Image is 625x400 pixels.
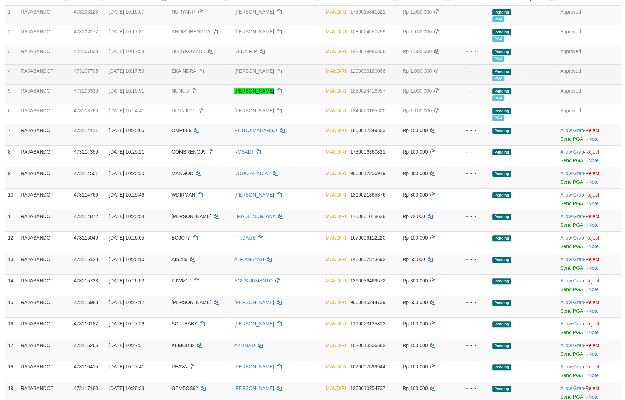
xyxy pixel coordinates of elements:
span: Copy 1200006180066 to clipboard [350,68,385,74]
div: - - - [456,385,487,392]
span: MANDIRI [326,49,346,54]
a: [PERSON_NAME] [234,9,274,15]
td: Approved [557,45,621,64]
a: Allow Grab [560,256,584,262]
td: · [557,296,621,317]
span: Pending [492,300,511,306]
td: RAJABANDOT [18,145,71,167]
td: 5 [5,84,18,104]
a: Note [588,244,599,249]
span: Copy 1020010506662 to clipboard [350,342,385,348]
span: 473106123 [74,9,98,15]
a: Note [588,265,599,271]
span: Rp 1.000.000 [403,9,432,15]
span: AIS789 [171,256,187,262]
td: · [557,188,621,210]
a: Allow Grab [560,192,584,198]
a: Send PGA [560,158,583,163]
a: [PERSON_NAME] [234,385,274,391]
a: [PERSON_NAME] [234,192,274,198]
div: - - - [456,234,487,241]
span: Pending [492,278,511,284]
a: Allow Grab [560,385,584,391]
div: - - - [456,256,487,263]
td: Approved [557,64,621,84]
span: Rp 100.000 [403,364,428,369]
span: [PERSON_NAME] [171,299,211,305]
td: 4 [5,64,18,84]
div: - - - [456,170,487,177]
a: [PERSON_NAME] [234,29,274,34]
span: SOFTBABY [171,321,197,327]
span: Copy 1080024418957 to clipboard [350,88,385,94]
span: Rp 55.000 [403,256,425,262]
span: DEDYKOYYOK [171,49,205,54]
td: RAJABANDOT [18,25,71,45]
a: Note [588,330,599,335]
a: Allow Grab [560,364,584,369]
span: Copy 1480007373692 to clipboard [350,256,385,262]
span: Copy 1730015841621 to clipboard [350,9,385,15]
a: Note [588,351,599,357]
span: 473114359 [74,149,98,155]
span: MANDIRI [326,108,346,113]
a: Reject [585,128,599,133]
div: - - - [456,363,487,370]
span: MANDIRI [326,342,346,348]
td: · [557,360,621,382]
span: [DATE] 10:24:41 [109,108,144,113]
a: Allow Grab [560,214,584,219]
a: AGUS JUMANTO [234,278,273,284]
span: · [560,321,585,327]
span: MANDIRI [326,235,346,241]
div: - - - [456,48,487,55]
span: MANDIRI [326,192,346,198]
div: - - - [456,107,487,114]
span: Copy 1310021365376 to clipboard [350,192,385,198]
a: Reject [585,235,599,241]
span: MANDIRI [326,128,346,133]
span: · [560,342,585,348]
a: Send PGA [560,265,583,271]
td: RAJABANDOT [18,5,71,25]
span: Marked by adkaldo [492,115,504,121]
a: [PERSON_NAME] [234,364,274,369]
span: Pending [492,171,511,177]
a: Reject [585,192,599,198]
span: Pending [492,364,511,370]
span: Rp 550.000 [403,299,428,305]
a: Send PGA [560,394,583,400]
span: Pending [492,257,511,263]
span: GEMBOS92 [171,385,198,391]
a: Send PGA [560,222,583,228]
td: · [557,210,621,231]
div: - - - [456,320,487,327]
span: Copy 1800012349603 to clipboard [350,128,385,133]
td: RAJABANDOT [18,64,71,84]
span: [DATE] 10:19:51 [109,88,144,94]
a: [PERSON_NAME] [234,299,274,305]
span: Copy 1730006360821 to clipboard [350,149,385,155]
span: MANDIRI [326,88,346,94]
a: Allow Grab [560,299,584,305]
span: · [560,171,585,176]
a: Allow Grab [560,278,584,284]
span: OMRE89 [171,128,192,133]
span: 473113760 [74,108,98,113]
a: I MADE MURJANA [234,214,275,219]
span: BOJO77 [171,235,190,241]
span: MANDIRI [326,321,346,327]
a: Reject [585,385,599,391]
span: Rp 1.100.000 [403,29,432,34]
a: Reject [585,364,599,369]
span: Copy 9000017256919 to clipboard [350,171,385,176]
a: Reject [585,214,599,219]
a: Send PGA [560,179,583,185]
span: Rp 800.000 [403,171,428,176]
span: Marked by adkaldo [492,36,504,42]
a: Reject [585,171,599,176]
span: Marked by adkaldo [492,95,504,101]
span: · [560,385,585,391]
span: MANDIRI [326,278,346,284]
div: - - - [456,342,487,349]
